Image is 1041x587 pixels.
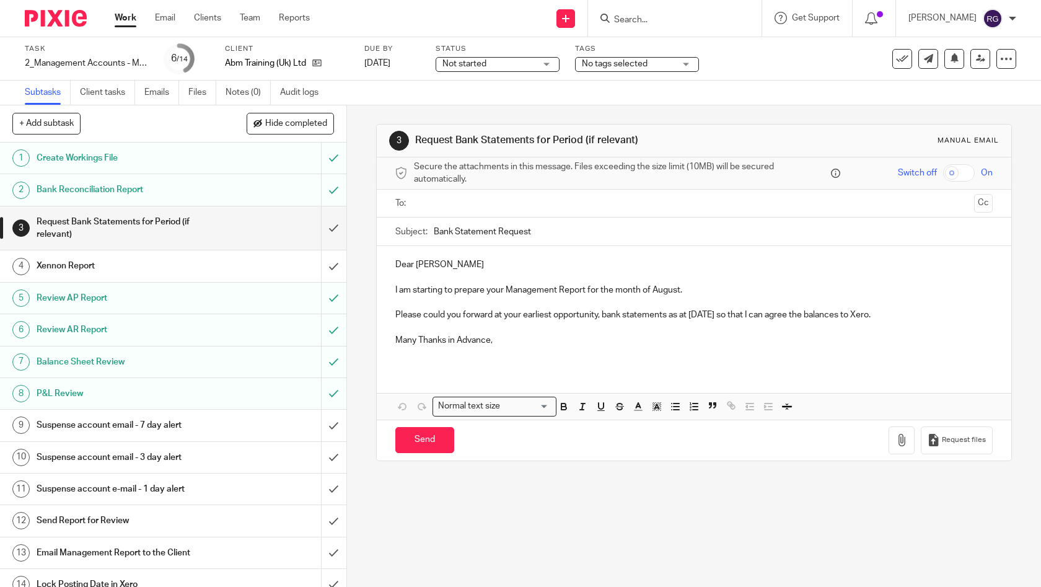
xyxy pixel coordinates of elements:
input: Send [395,427,454,454]
div: 12 [12,512,30,529]
h1: Suspense account e-mail - 1 day alert [37,480,218,498]
a: Email [155,12,175,24]
label: Due by [364,44,420,54]
h1: Suspense account email - 3 day alert [37,448,218,467]
label: Client [225,44,349,54]
label: To: [395,197,409,210]
span: Secure the attachments in this message. Files exceeding the size limit (10MB) will be secured aut... [414,161,828,186]
img: svg%3E [983,9,1003,29]
a: Clients [194,12,221,24]
span: Normal text size [436,400,503,413]
h1: Review AR Report [37,320,218,339]
p: I am starting to prepare your Management Report for the month of August. [395,284,993,296]
span: On [981,167,993,179]
div: 3 [12,219,30,237]
label: Task [25,44,149,54]
div: 7 [12,353,30,371]
h1: Bank Reconciliation Report [37,180,218,199]
h1: P&L Review [37,384,218,403]
button: Hide completed [247,113,334,134]
div: 1 [12,149,30,167]
div: 13 [12,544,30,562]
div: 2_Management Accounts - Monthly - NEW - FWD [25,57,149,69]
label: Status [436,44,560,54]
a: Audit logs [280,81,328,105]
p: Dear [PERSON_NAME] [395,258,993,271]
a: Notes (0) [226,81,271,105]
p: [PERSON_NAME] [908,12,977,24]
h1: Suspense account email - 7 day alert [37,416,218,435]
button: + Add subtask [12,113,81,134]
span: Not started [442,60,486,68]
h1: Request Bank Statements for Period (if relevant) [415,134,720,147]
div: 5 [12,289,30,307]
img: Pixie [25,10,87,27]
div: 8 [12,385,30,402]
div: 9 [12,417,30,434]
h1: Xennon Report [37,257,218,275]
div: 2 [12,182,30,199]
div: 11 [12,480,30,498]
span: Hide completed [265,119,327,129]
span: Switch off [898,167,937,179]
p: Please could you forward at your earliest opportunity, bank statements as at [DATE] so that I can... [395,309,993,321]
span: Get Support [792,14,840,22]
div: 10 [12,449,30,466]
h1: Send Report for Review [37,511,218,530]
button: Request files [921,426,993,454]
a: Emails [144,81,179,105]
div: Search for option [433,397,556,416]
h1: Email Management Report to the Client [37,544,218,562]
a: Files [188,81,216,105]
label: Subject: [395,226,428,238]
h1: Request Bank Statements for Period (if relevant) [37,213,218,244]
span: Request files [942,435,986,445]
button: Cc [974,194,993,213]
h1: Create Workings File [37,149,218,167]
a: Team [240,12,260,24]
span: No tags selected [582,60,648,68]
h1: Review AP Report [37,289,218,307]
div: 4 [12,258,30,275]
span: [DATE] [364,59,390,68]
small: /14 [177,56,188,63]
a: Client tasks [80,81,135,105]
a: Reports [279,12,310,24]
div: 6 [171,51,188,66]
p: Many Thanks in Advance, [395,334,993,346]
input: Search for option [504,400,549,413]
p: Abm Training (Uk) Ltd [225,57,306,69]
div: 6 [12,321,30,338]
input: Search [613,15,724,26]
div: Manual email [938,136,999,146]
h1: Balance Sheet Review [37,353,218,371]
a: Subtasks [25,81,71,105]
div: 3 [389,131,409,151]
label: Tags [575,44,699,54]
a: Work [115,12,136,24]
